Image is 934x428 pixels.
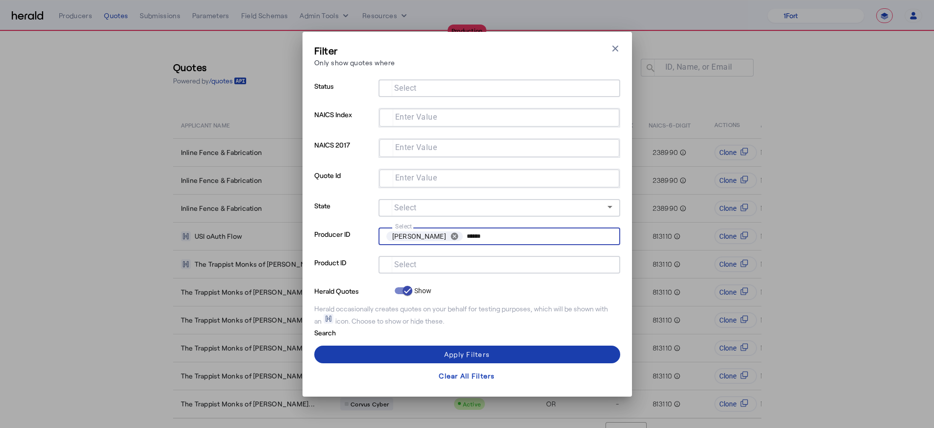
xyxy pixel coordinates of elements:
p: NAICS Index [314,108,375,138]
mat-label: Select [395,223,412,229]
p: Producer ID [314,227,375,256]
button: remove Paul King [446,232,463,241]
mat-label: Enter Value [395,173,437,182]
div: Herald occasionally creates quotes on your behalf for testing purposes, which will be shown with ... [314,304,620,326]
mat-chip-grid: Selection [386,229,612,243]
p: Status [314,79,375,108]
p: Only show quotes where [314,57,395,68]
mat-label: Enter Value [395,142,437,151]
p: Herald Quotes [314,284,391,296]
p: NAICS 2017 [314,138,375,169]
button: Clear All Filters [314,367,620,385]
div: Apply Filters [444,349,490,359]
mat-chip-grid: Selection [387,111,611,123]
label: Show [412,286,432,296]
mat-chip-grid: Selection [387,141,611,153]
div: Clear All Filters [439,371,495,381]
p: Quote Id [314,169,375,199]
mat-label: Select [394,202,417,212]
mat-label: Select [394,259,417,269]
button: Apply Filters [314,346,620,363]
p: Search [314,326,391,338]
mat-label: Select [394,83,417,92]
span: [PERSON_NAME] [392,231,446,241]
mat-label: Enter Value [395,112,437,121]
mat-chip-grid: Selection [386,81,612,93]
p: Product ID [314,256,375,284]
h3: Filter [314,44,395,57]
p: State [314,199,375,227]
mat-chip-grid: Selection [387,172,611,183]
mat-chip-grid: Selection [386,258,612,270]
